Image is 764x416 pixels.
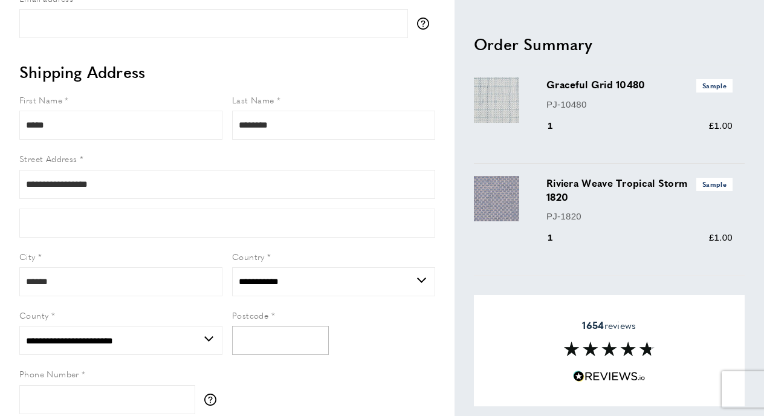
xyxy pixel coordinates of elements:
span: Last Name [232,94,274,106]
span: Sample [696,178,733,190]
img: Reviews section [564,342,655,356]
span: reviews [582,319,636,331]
span: Country [232,250,265,262]
strong: 1654 [582,318,604,332]
span: County [19,309,48,321]
span: Street Address [19,152,77,164]
span: Postcode [232,309,268,321]
h2: Order Summary [474,33,745,54]
span: Phone Number [19,368,79,380]
img: Graceful Grid 10480 [474,77,519,123]
h3: Graceful Grid 10480 [546,77,733,92]
h2: Shipping Address [19,61,435,83]
span: £1.00 [709,232,733,242]
p: PJ-1820 [546,209,733,223]
span: £1.00 [709,120,733,131]
img: Riviera Weave Tropical Storm 1820 [474,176,519,221]
p: PJ-10480 [546,97,733,111]
button: More information [204,394,222,406]
h3: Riviera Weave Tropical Storm 1820 [546,176,733,204]
span: First Name [19,94,62,106]
button: More information [417,18,435,30]
div: 1 [546,119,570,133]
span: Sample [696,79,733,92]
span: City [19,250,36,262]
img: Reviews.io 5 stars [573,371,646,382]
div: 1 [546,230,570,244]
